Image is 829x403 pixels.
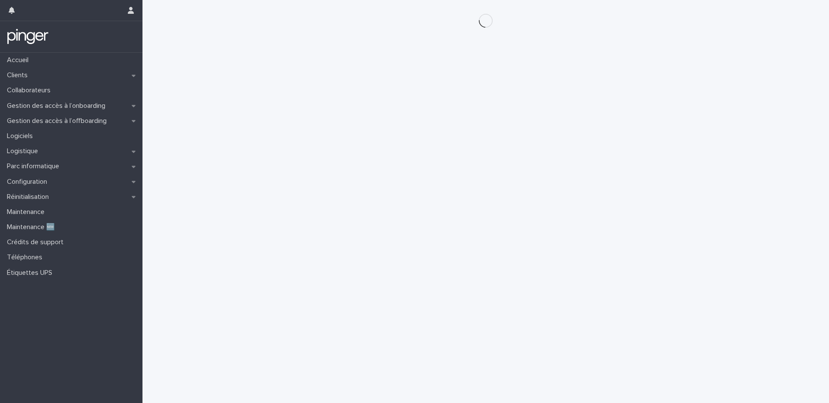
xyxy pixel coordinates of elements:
[3,269,59,277] p: Étiquettes UPS
[3,147,45,155] p: Logistique
[3,193,56,201] p: Réinitialisation
[3,102,112,110] p: Gestion des accès à l’onboarding
[3,86,57,94] p: Collaborateurs
[3,56,35,64] p: Accueil
[3,71,35,79] p: Clients
[3,238,70,246] p: Crédits de support
[3,178,54,186] p: Configuration
[3,162,66,170] p: Parc informatique
[3,132,40,140] p: Logiciels
[3,208,51,216] p: Maintenance
[7,28,49,45] img: mTgBEunGTSyRkCgitkcU
[3,223,62,231] p: Maintenance 🆕
[3,117,114,125] p: Gestion des accès à l’offboarding
[3,253,49,261] p: Téléphones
